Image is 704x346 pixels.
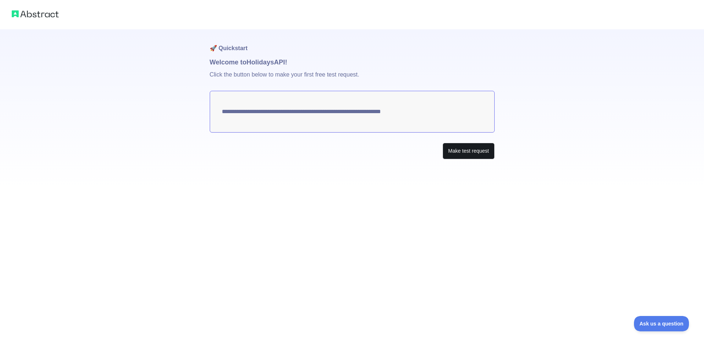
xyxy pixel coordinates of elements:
p: Click the button below to make your first free test request. [210,67,495,91]
iframe: Toggle Customer Support [634,316,689,331]
img: Abstract logo [12,9,59,19]
h1: Welcome to Holidays API! [210,57,495,67]
button: Make test request [443,143,494,159]
h1: 🚀 Quickstart [210,29,495,57]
